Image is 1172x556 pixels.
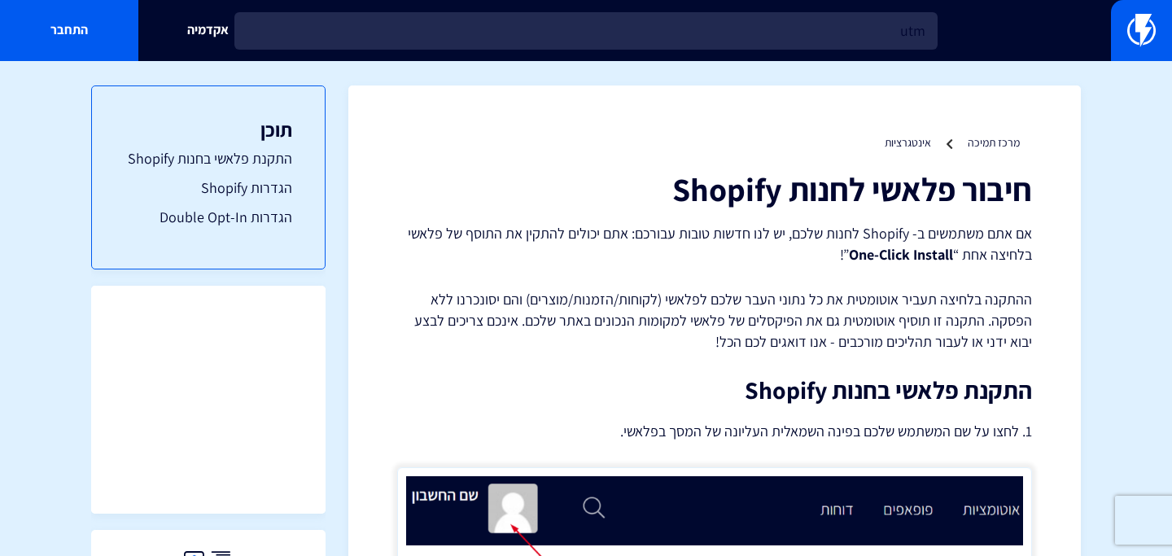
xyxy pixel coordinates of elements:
[397,171,1032,207] h1: חיבור פלאשי לחנות Shopify
[849,245,953,264] strong: One-Click Install
[125,177,292,199] a: הגדרות Shopify
[885,135,931,150] a: אינטגרציות
[968,135,1020,150] a: מרכז תמיכה
[234,12,938,50] input: חיפוש מהיר...
[397,289,1032,352] p: ההתקנה בלחיצה תעביר אוטומטית את כל נתוני העבר שלכם לפלאשי (לקוחות/הזמנות/מוצרים) והם יסונכרנו ללא...
[397,377,1032,404] h2: התקנת פלאשי בחנות Shopify
[125,119,292,140] h3: תוכן
[125,207,292,228] a: הגדרות Double Opt-In
[125,148,292,169] a: התקנת פלאשי בחנות Shopify
[397,223,1032,265] p: אם אתם משתמשים ב- Shopify לחנות שלכם, יש לנו חדשות טובות עבורכם: אתם יכולים להתקין את התוסף של פל...
[397,420,1032,443] p: 1. לחצו על שם המשתמש שלכם בפינה השמאלית העליונה של המסך בפלאשי.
